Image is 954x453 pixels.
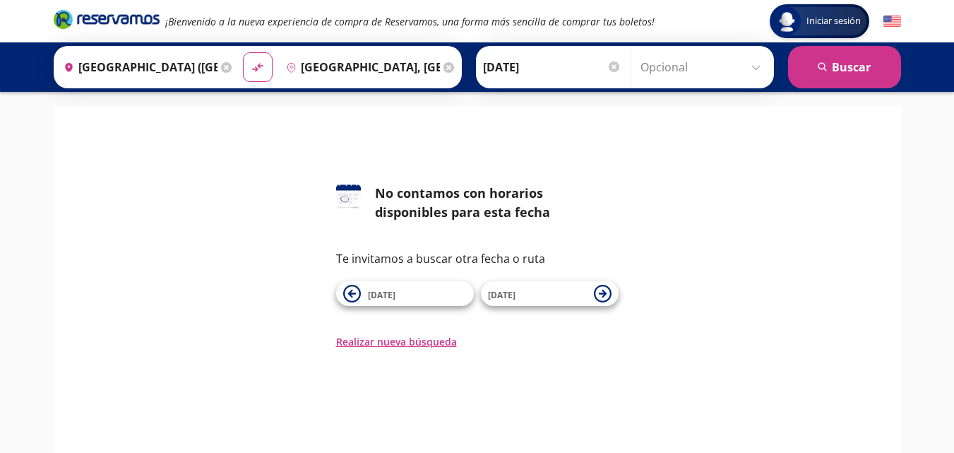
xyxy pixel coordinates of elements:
a: Brand Logo [54,8,160,34]
button: Realizar nueva búsqueda [336,334,457,349]
i: Brand Logo [54,8,160,30]
div: No contamos con horarios disponibles para esta fecha [375,184,619,222]
em: ¡Bienvenido a la nueva experiencia de compra de Reservamos, una forma más sencilla de comprar tus... [165,15,655,28]
span: [DATE] [368,289,395,301]
input: Elegir Fecha [483,49,621,85]
span: [DATE] [488,289,515,301]
button: [DATE] [481,281,619,306]
p: Te invitamos a buscar otra fecha o ruta [336,250,619,267]
button: Buscar [788,46,901,88]
input: Buscar Origen [58,49,217,85]
span: Iniciar sesión [801,14,866,28]
button: [DATE] [336,281,474,306]
button: English [883,13,901,30]
input: Opcional [640,49,767,85]
input: Buscar Destino [280,49,440,85]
